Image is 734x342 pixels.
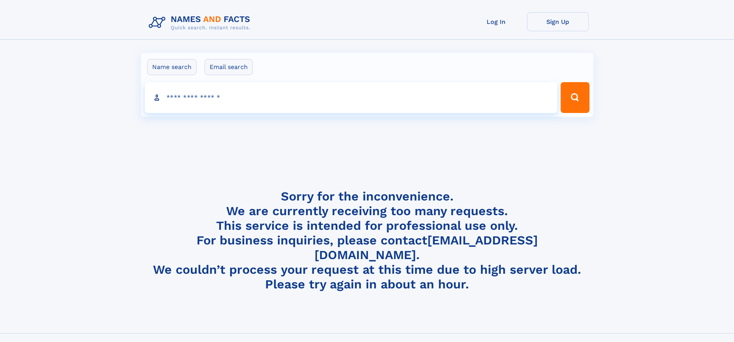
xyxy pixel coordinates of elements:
[146,189,589,292] h4: Sorry for the inconvenience. We are currently receiving too many requests. This service is intend...
[205,59,253,75] label: Email search
[527,12,589,31] a: Sign Up
[465,12,527,31] a: Log In
[145,82,558,113] input: search input
[147,59,197,75] label: Name search
[561,82,589,113] button: Search Button
[314,233,538,262] a: [EMAIL_ADDRESS][DOMAIN_NAME]
[146,12,257,33] img: Logo Names and Facts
